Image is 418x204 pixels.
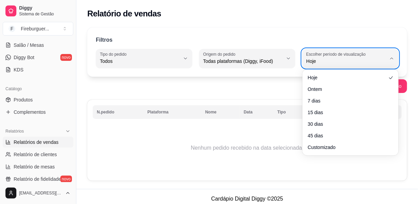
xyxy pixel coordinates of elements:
span: Produtos [14,96,33,103]
span: Sistema de Gestão [19,11,71,17]
span: Relatório de mesas [14,163,55,170]
td: Nenhum pedido recebido na data selecionada. [93,121,402,175]
span: 15 dias [308,109,387,116]
span: Relatório de clientes [14,151,57,158]
span: KDS [14,66,24,73]
th: Tipo [273,105,306,119]
span: 7 dias [308,97,387,104]
span: Relatórios [5,128,24,134]
label: Origem do pedido [203,51,238,57]
span: [EMAIL_ADDRESS][DOMAIN_NAME] [19,190,62,196]
span: Todas plataformas (Diggy, iFood) [203,58,283,65]
label: Escolher período de visualização [306,51,368,57]
span: Diggy [19,5,71,11]
h2: Relatório de vendas [87,8,161,19]
span: Relatórios de vendas [14,139,59,146]
div: Catálogo [3,83,73,94]
span: Hoje [306,58,386,65]
span: Todos [100,58,180,65]
span: Customizado [308,144,387,151]
th: N.pedido [93,105,143,119]
span: Ontem [308,86,387,93]
span: Relatório de fidelidade [14,176,61,182]
span: Salão / Mesas [14,42,44,49]
p: Filtros [96,36,113,44]
span: 30 dias [308,121,387,127]
div: Fireburguer ... [21,25,49,32]
button: Select a team [3,22,73,36]
th: Plataforma [143,105,201,119]
span: 45 dias [308,132,387,139]
label: Tipo do pedido [100,51,129,57]
span: Complementos [14,109,46,115]
th: Nome [201,105,240,119]
span: F [9,25,15,32]
span: Hoje [308,74,387,81]
span: Diggy Bot [14,54,34,61]
th: Data [240,105,273,119]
